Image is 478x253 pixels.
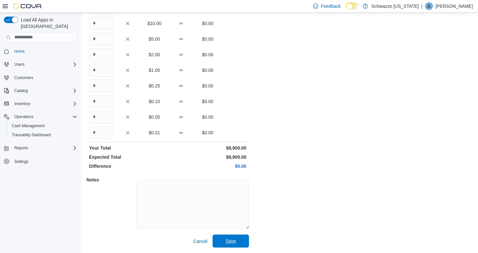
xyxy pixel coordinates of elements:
button: Reports [12,144,31,152]
p: $0.00 [196,129,220,136]
span: Traceabilty Dashboard [12,132,51,138]
button: Users [1,60,80,69]
p: $0.00 [196,20,220,27]
p: $0.10 [142,98,166,105]
span: Cancel [193,238,207,245]
span: Home [14,49,25,54]
span: Catalog [12,87,77,95]
p: $10.00 [142,20,166,27]
a: Home [12,47,27,55]
p: Difference [89,163,166,169]
div: John Lieder [425,2,433,10]
p: $0.00 [196,98,220,105]
button: Catalog [1,86,80,95]
img: Cova [13,3,42,9]
p: Your Total [89,145,166,151]
button: Home [1,47,80,56]
button: Inventory [1,99,80,108]
span: Operations [12,113,77,121]
span: Feedback [321,3,341,9]
span: Users [14,62,24,67]
button: Reports [1,143,80,153]
span: Home [12,47,77,55]
input: Quantity [89,126,113,139]
button: Settings [1,156,80,166]
p: | [421,2,422,10]
span: Traceabilty Dashboard [9,131,77,139]
span: Dark Mode [346,9,346,10]
a: Traceabilty Dashboard [9,131,53,139]
span: Cash Management [12,123,45,128]
button: Catalog [12,87,30,95]
span: Inventory [12,100,77,108]
button: Save [213,234,249,247]
p: $0.00 [196,51,220,58]
p: $1.00 [142,67,166,73]
p: $5.00 [142,36,166,42]
button: Operations [1,112,80,121]
a: Cash Management [9,122,47,130]
span: Cash Management [9,122,77,130]
span: Operations [14,114,33,119]
button: Users [12,60,27,68]
span: Customers [14,75,33,80]
span: Settings [14,159,28,164]
button: Operations [12,113,36,121]
span: Customers [12,73,77,82]
p: $8,900.00 [169,154,246,160]
p: $0.25 [142,83,166,89]
button: Customers [1,73,80,82]
input: Quantity [89,33,113,46]
input: Dark Mode [346,3,359,9]
p: $0.00 [169,163,246,169]
p: $0.00 [196,114,220,120]
a: Customers [12,74,36,82]
p: $0.00 [196,67,220,73]
p: $0.00 [196,83,220,89]
a: Settings [12,158,31,166]
button: Inventory [12,100,33,108]
span: Load All Apps in [GEOGRAPHIC_DATA] [18,17,77,30]
input: Quantity [89,95,113,108]
button: Cash Management [6,121,80,130]
input: Quantity [89,48,113,61]
span: Catalog [14,88,28,93]
p: $0.00 [196,36,220,42]
span: Reports [12,144,77,152]
input: Quantity [89,17,113,30]
button: Traceabilty Dashboard [6,130,80,140]
span: Save [226,238,236,244]
button: Cancel [190,235,210,248]
span: Users [12,60,77,68]
span: Reports [14,145,28,151]
p: Schwazze [US_STATE] [371,2,419,10]
p: Expected Total [89,154,166,160]
span: Inventory [14,101,30,106]
p: $0.01 [142,129,166,136]
span: JL [427,2,431,10]
input: Quantity [89,111,113,124]
nav: Complex example [4,44,77,183]
h5: Notes [86,173,135,186]
input: Quantity [89,79,113,92]
input: Quantity [89,64,113,77]
p: $0.05 [142,114,166,120]
p: $2.00 [142,51,166,58]
p: $8,900.00 [169,145,246,151]
span: Settings [12,157,77,165]
p: [PERSON_NAME] [435,2,473,10]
